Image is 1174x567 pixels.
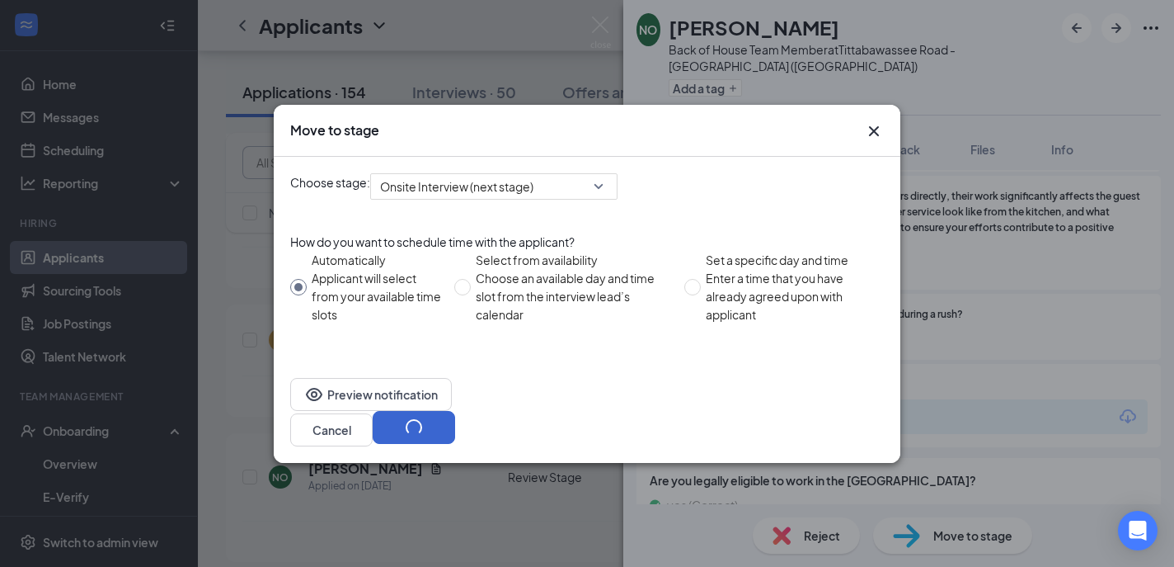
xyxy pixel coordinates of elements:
div: Automatically [312,251,441,269]
div: Applicant will select from your available time slots [312,269,441,324]
h3: Move to stage [290,121,379,139]
button: Cancel [290,413,373,447]
div: Choose an available day and time slot from the interview lead’s calendar [476,269,671,324]
div: Select from availability [476,251,671,269]
button: Close [864,121,884,141]
button: EyePreview notification [290,378,452,411]
div: Set a specific day and time [706,251,871,269]
span: Onsite Interview (next stage) [380,174,533,199]
span: Choose stage: [290,173,370,200]
svg: Eye [304,385,324,404]
div: How do you want to schedule time with the applicant? [290,233,884,251]
div: Open Intercom Messenger [1118,511,1158,550]
div: Enter a time that you have already agreed upon with applicant [706,269,871,324]
svg: Cross [864,121,884,141]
